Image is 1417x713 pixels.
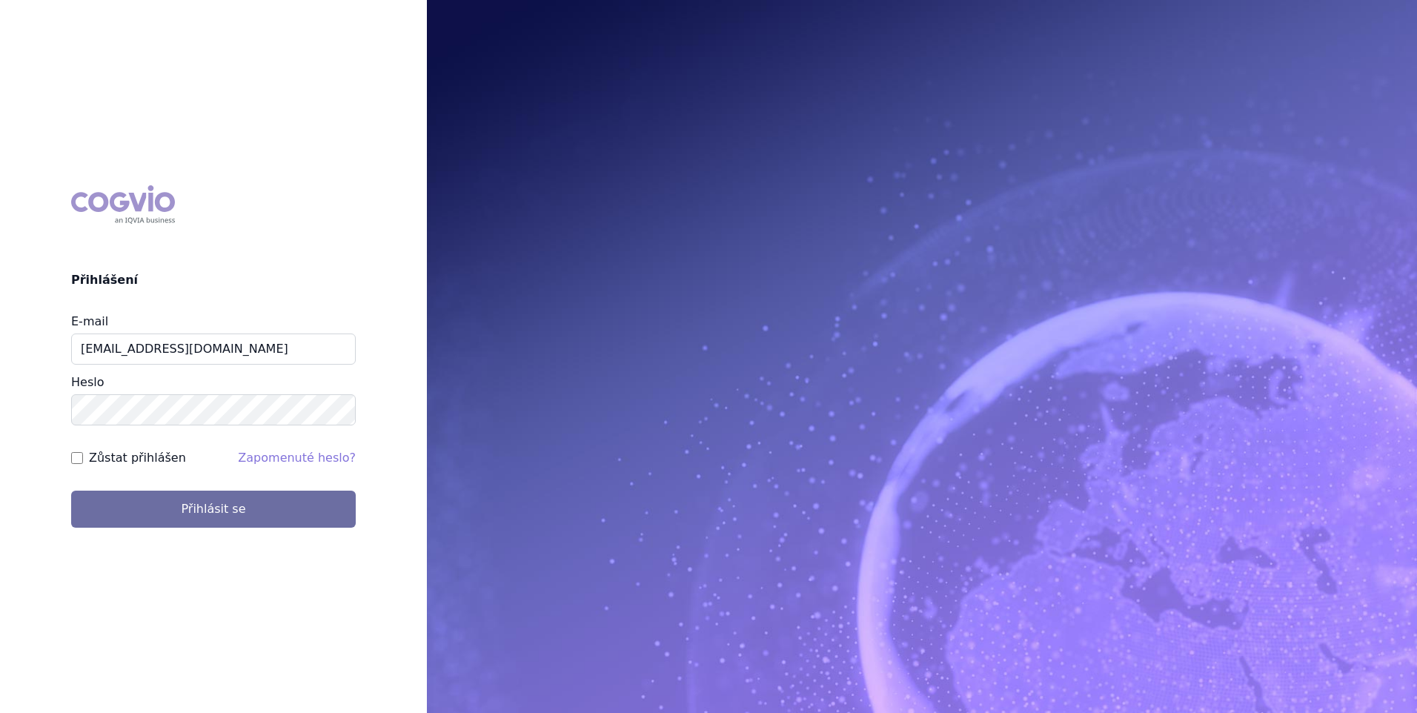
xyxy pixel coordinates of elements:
h2: Přihlášení [71,271,356,289]
a: Zapomenuté heslo? [238,451,356,465]
div: COGVIO [71,185,175,224]
label: E-mail [71,314,108,328]
label: Heslo [71,375,104,389]
label: Zůstat přihlášen [89,449,186,467]
button: Přihlásit se [71,491,356,528]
